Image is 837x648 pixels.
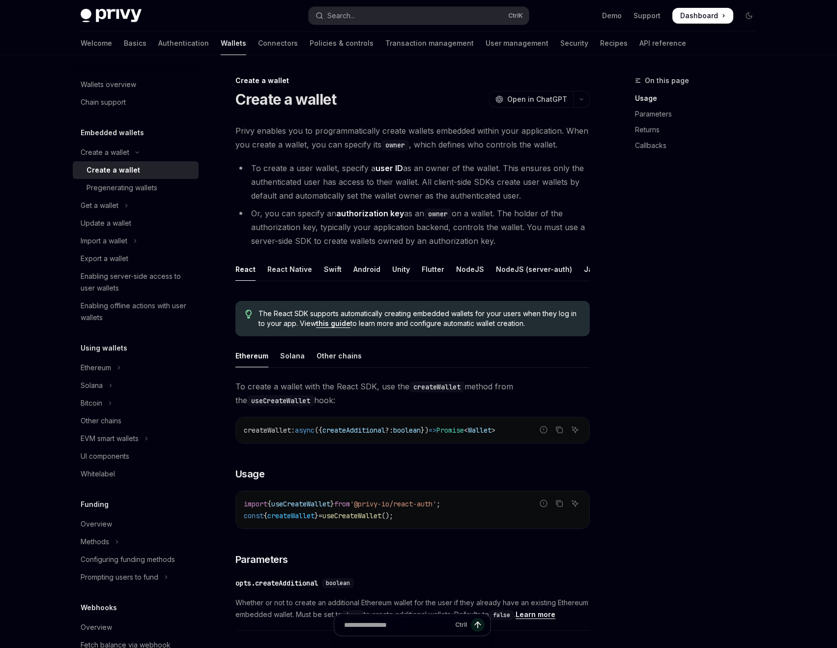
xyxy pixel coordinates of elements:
[73,214,199,232] a: Update a wallet
[429,426,436,435] span: =>
[244,500,267,508] span: import
[375,163,403,173] strong: user ID
[635,122,765,138] a: Returns
[385,426,393,435] span: ?:
[124,31,146,55] a: Basics
[381,140,409,150] code: owner
[81,554,175,565] div: Configuring funding methods
[73,267,199,297] a: Enabling server-side access to user wallets
[87,182,157,194] div: Pregenerating wallets
[81,397,102,409] div: Bitcoin
[81,79,136,90] div: Wallets overview
[381,511,393,520] span: ();
[271,500,330,508] span: useCreateWallet
[436,426,464,435] span: Promise
[235,258,256,281] div: React
[326,579,350,587] span: boolean
[496,258,572,281] div: NodeJS (server-auth)
[81,253,128,265] div: Export a wallet
[73,359,199,377] button: Toggle Ethereum section
[327,10,355,22] div: Search...
[516,610,555,619] a: Learn more
[235,161,590,203] li: To create a user wallet, specify a as an owner of the wallet. This ensures only the authenticated...
[73,430,199,447] button: Toggle EVM smart wallets section
[342,610,364,620] code: true
[600,31,628,55] a: Recipes
[471,618,485,632] button: Send message
[291,426,295,435] span: :
[635,138,765,153] a: Callbacks
[158,31,209,55] a: Authentication
[73,568,199,586] button: Toggle Prompting users to fund section
[639,31,686,55] a: API reference
[81,342,127,354] h5: Using wallets
[486,31,548,55] a: User management
[245,310,252,319] svg: Tip
[73,551,199,568] a: Configuring funding methods
[73,144,199,161] button: Toggle Create a wallet section
[645,75,689,87] span: On this page
[73,394,199,412] button: Toggle Bitcoin section
[344,614,451,636] input: Ask a question...
[235,76,590,86] div: Create a wallet
[81,468,115,480] div: Whitelabel
[235,380,590,407] span: To create a wallet with the React SDK, use the method from the hook:
[73,93,199,111] a: Chain support
[422,258,444,281] div: Flutter
[672,8,733,24] a: Dashboard
[409,382,464,392] code: createWallet
[235,90,337,108] h1: Create a wallet
[73,619,199,636] a: Overview
[310,31,374,55] a: Policies & controls
[584,258,601,281] div: Java
[569,497,581,510] button: Ask AI
[81,602,117,614] h5: Webhooks
[81,536,109,548] div: Methods
[635,90,765,106] a: Usage
[81,147,129,158] div: Create a wallet
[81,300,193,324] div: Enabling offline actions with user wallets
[537,423,550,436] button: Report incorrect code
[569,423,581,436] button: Ask AI
[81,433,139,444] div: EVM smart wallets
[507,94,567,104] span: Open in ChatGPT
[81,127,144,139] h5: Embedded wallets
[235,124,590,151] span: Privy enables you to programmatically create wallets embedded within your application. When you c...
[385,31,474,55] a: Transaction management
[81,96,126,108] div: Chain support
[259,309,579,328] span: The React SDK supports automatically creating embedded wallets for your users when they log in to...
[318,511,322,520] span: =
[489,610,514,620] code: false
[87,164,140,176] div: Create a wallet
[73,161,199,179] a: Create a wallet
[267,511,315,520] span: createWallet
[464,426,468,435] span: <
[244,511,263,520] span: const
[316,319,350,328] a: this guide
[81,270,193,294] div: Enabling server-side access to user wallets
[680,11,718,21] span: Dashboard
[73,447,199,465] a: UI components
[537,497,550,510] button: Report incorrect code
[81,415,121,427] div: Other chains
[81,31,112,55] a: Welcome
[73,515,199,533] a: Overview
[560,31,588,55] a: Security
[553,497,566,510] button: Copy the contents from the code block
[235,467,265,481] span: Usage
[81,518,112,530] div: Overview
[221,31,246,55] a: Wallets
[741,8,757,24] button: Toggle dark mode
[602,11,622,21] a: Demo
[309,7,529,25] button: Open search
[421,426,429,435] span: })
[334,500,350,508] span: from
[73,197,199,214] button: Toggle Get a wallet section
[81,362,111,374] div: Ethereum
[81,235,127,247] div: Import a wallet
[81,450,129,462] div: UI components
[330,500,334,508] span: }
[81,9,142,23] img: dark logo
[392,258,410,281] div: Unity
[81,380,103,391] div: Solana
